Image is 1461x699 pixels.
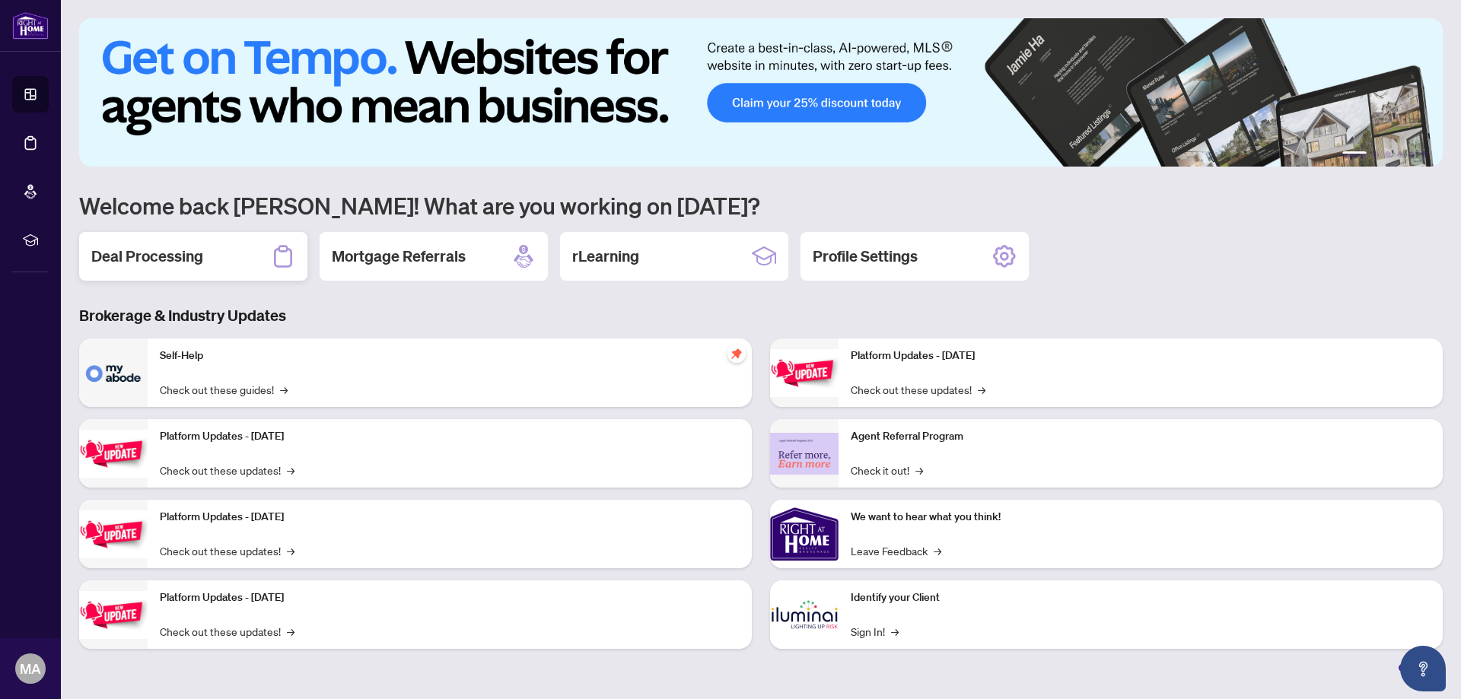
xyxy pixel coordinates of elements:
[79,430,148,478] img: Platform Updates - September 16, 2025
[770,580,839,649] img: Identify your Client
[1400,646,1446,691] button: Open asap
[1421,151,1428,157] button: 6
[79,191,1443,220] h1: Welcome back [PERSON_NAME]! What are you working on [DATE]?
[891,623,899,640] span: →
[79,18,1443,167] img: Slide 0
[978,381,985,398] span: →
[934,542,941,559] span: →
[79,591,148,639] img: Platform Updates - July 8, 2025
[851,428,1431,445] p: Agent Referral Program
[770,433,839,475] img: Agent Referral Program
[20,658,41,679] span: MA
[79,510,148,558] img: Platform Updates - July 21, 2025
[287,623,294,640] span: →
[770,500,839,568] img: We want to hear what you think!
[332,246,466,267] h2: Mortgage Referrals
[91,246,203,267] h2: Deal Processing
[79,338,148,407] img: Self-Help
[287,542,294,559] span: →
[1397,151,1403,157] button: 4
[160,428,740,445] p: Platform Updates - [DATE]
[1409,151,1415,157] button: 5
[12,11,49,40] img: logo
[851,381,985,398] a: Check out these updates!→
[851,542,941,559] a: Leave Feedback→
[160,509,740,526] p: Platform Updates - [DATE]
[79,305,1443,326] h3: Brokerage & Industry Updates
[851,348,1431,364] p: Platform Updates - [DATE]
[851,462,923,478] a: Check it out!→
[770,349,839,397] img: Platform Updates - June 23, 2025
[851,509,1431,526] p: We want to hear what you think!
[1373,151,1379,157] button: 2
[851,623,899,640] a: Sign In!→
[813,246,918,267] h2: Profile Settings
[572,246,639,267] h2: rLearning
[915,462,923,478] span: →
[160,381,288,398] a: Check out these guides!→
[851,589,1431,606] p: Identify your Client
[727,345,746,363] span: pushpin
[280,381,288,398] span: →
[287,462,294,478] span: →
[1385,151,1391,157] button: 3
[160,623,294,640] a: Check out these updates!→
[1342,151,1367,157] button: 1
[160,348,740,364] p: Self-Help
[160,542,294,559] a: Check out these updates!→
[160,462,294,478] a: Check out these updates!→
[160,589,740,606] p: Platform Updates - [DATE]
